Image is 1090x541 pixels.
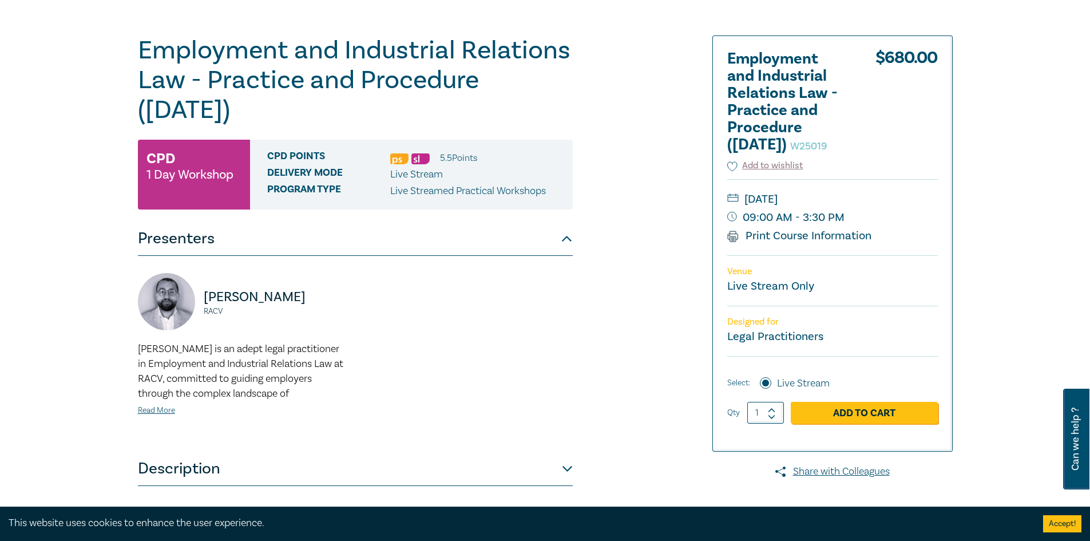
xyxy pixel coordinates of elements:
[9,516,1026,531] div: This website uses cookies to enhance the user experience.
[146,169,233,180] small: 1 Day Workshop
[146,148,175,169] h3: CPD
[727,208,938,227] small: 09:00 AM - 3:30 PM
[267,151,390,165] span: CPD Points
[138,273,195,330] img: https://s3.ap-southeast-2.amazonaws.com/leo-cussen-store-production-content/Contacts/David%20Most...
[440,151,477,165] li: 5.5 Point s
[727,406,740,419] label: Qty
[791,402,938,424] a: Add to Cart
[204,288,348,306] p: [PERSON_NAME]
[267,184,390,199] span: Program type
[727,279,814,294] a: Live Stream Only
[727,228,872,243] a: Print Course Information
[777,376,830,391] label: Live Stream
[390,184,546,199] p: Live Streamed Practical Workshops
[875,50,938,159] div: $ 680.00
[138,405,175,416] a: Read More
[1043,515,1081,532] button: Accept cookies
[712,464,953,479] a: Share with Colleagues
[790,140,827,153] small: W25019
[747,402,784,424] input: 1
[727,317,938,327] p: Designed for
[138,452,573,486] button: Description
[138,222,573,256] button: Presenters
[138,342,343,400] span: [PERSON_NAME] is an adept legal practitioner in Employment and Industrial Relations Law at RACV, ...
[411,153,430,164] img: Substantive Law
[267,167,390,182] span: Delivery Mode
[727,266,938,277] p: Venue
[204,307,348,315] small: RACV
[138,35,573,125] h1: Employment and Industrial Relations Law - Practice and Procedure ([DATE])
[727,159,803,172] button: Add to wishlist
[1070,396,1081,483] span: Can we help ?
[727,50,853,153] h2: Employment and Industrial Relations Law - Practice and Procedure ([DATE])
[727,329,823,344] small: Legal Practitioners
[390,153,409,164] img: Professional Skills
[727,377,750,389] span: Select:
[727,190,938,208] small: [DATE]
[390,168,443,181] span: Live Stream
